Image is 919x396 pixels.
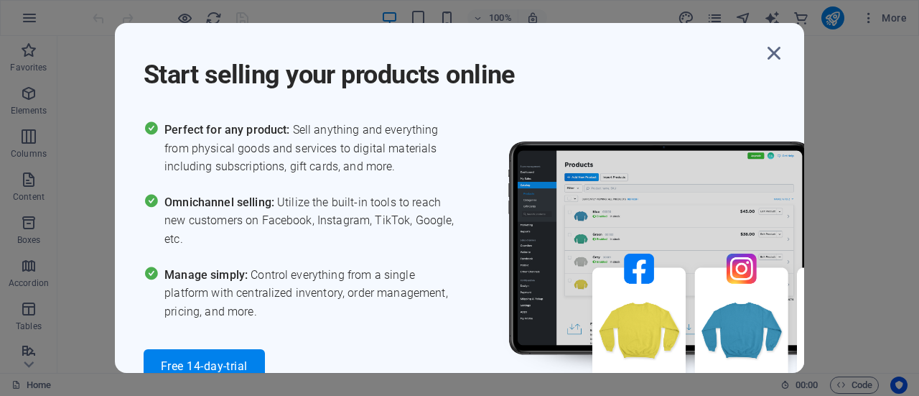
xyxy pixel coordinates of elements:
span: Perfect for any product: [164,123,292,137]
span: Utilize the built-in tools to reach new customers on Facebook, Instagram, TikTok, Google, etc. [164,193,459,249]
span: Omnichannel selling: [164,195,277,209]
h1: Start selling your products online [144,40,761,92]
span: Free 14-day-trial [161,361,248,372]
span: Sell anything and everything from physical goods and services to digital materials including subs... [164,121,459,176]
span: Control everything from a single platform with centralized inventory, order management, pricing, ... [164,266,459,321]
span: Manage simply: [164,268,251,282]
button: Free 14-day-trial [144,349,265,384]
